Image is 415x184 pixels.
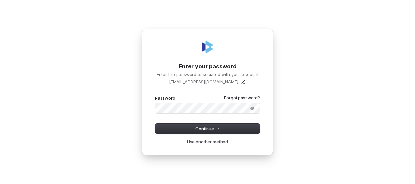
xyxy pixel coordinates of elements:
img: Coverbase [200,39,215,55]
button: Edit [241,79,246,84]
button: Show password [246,104,259,112]
a: Use another method [187,139,228,145]
p: [EMAIL_ADDRESS][DOMAIN_NAME] [169,79,238,84]
button: Continue [155,124,260,133]
p: Enter the password associated with your account [155,71,260,77]
h1: Enter your password [155,63,260,70]
a: Forgot password? [224,95,260,100]
label: Password [155,95,175,101]
span: Continue [195,126,220,131]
